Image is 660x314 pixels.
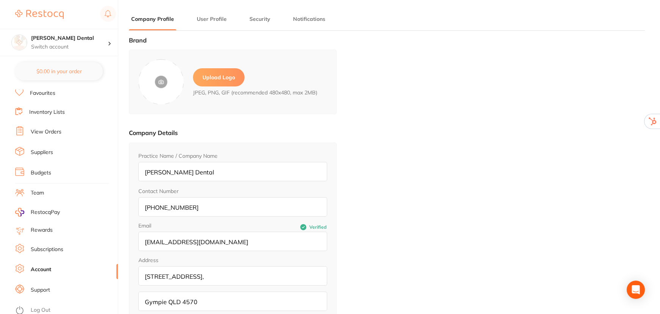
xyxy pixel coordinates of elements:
[193,68,245,86] label: Upload Logo
[15,6,64,23] a: Restocq Logo
[31,266,51,273] a: Account
[194,16,229,23] button: User Profile
[31,149,53,156] a: Suppliers
[31,246,63,253] a: Subscriptions
[129,36,147,44] label: Brand
[31,306,50,314] a: Log Out
[30,89,55,97] a: Favourites
[29,108,65,116] a: Inventory Lists
[15,10,64,19] img: Restocq Logo
[247,16,273,23] button: Security
[627,281,645,299] div: Open Intercom Messenger
[129,16,176,23] button: Company Profile
[15,208,60,217] a: RestocqPay
[138,257,158,263] legend: Address
[193,89,317,96] span: JPEG, PNG, GIF (recommended 480x480, max 2MB)
[291,16,328,23] button: Notifications
[31,286,50,294] a: Support
[31,226,53,234] a: Rewards
[31,128,61,136] a: View Orders
[31,35,108,42] h4: McDonald Dental
[12,35,27,50] img: McDonald Dental
[309,225,326,230] span: Verified
[138,153,218,159] label: Practice Name / Company Name
[31,209,60,216] span: RestocqPay
[15,62,103,80] button: $0.00 in your order
[138,188,179,194] label: Contact Number
[138,223,233,229] label: Email
[31,43,108,51] p: Switch account
[15,208,24,217] img: RestocqPay
[31,169,51,177] a: Budgets
[129,129,178,137] label: Company Details
[31,189,44,197] a: Team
